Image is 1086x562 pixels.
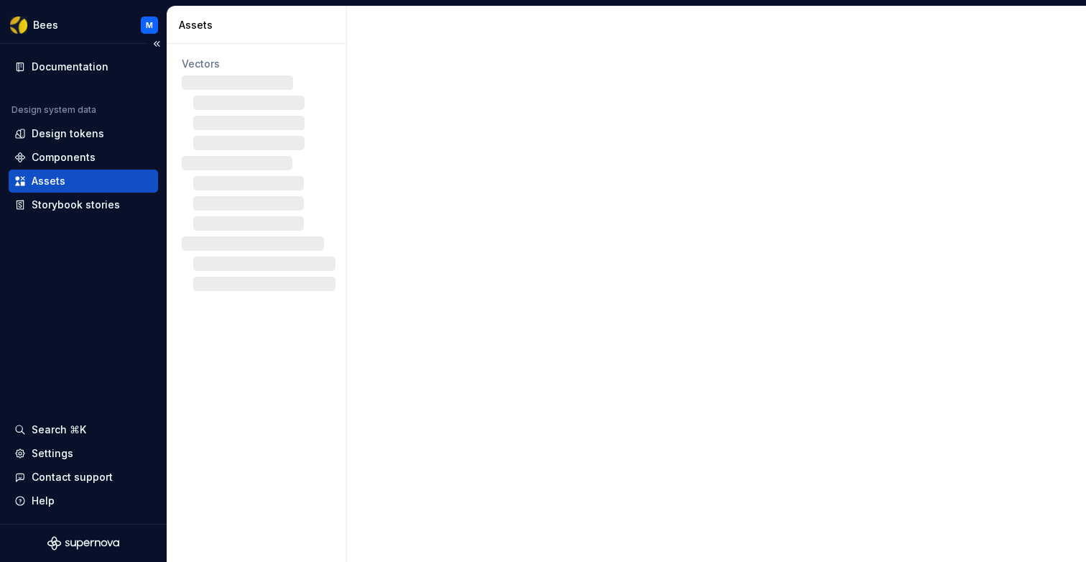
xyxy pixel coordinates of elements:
a: Assets [9,170,158,193]
a: Documentation [9,55,158,78]
div: Design system data [11,104,96,116]
a: Components [9,146,158,169]
div: Design tokens [32,126,104,141]
button: Contact support [9,466,158,489]
div: Assets [179,18,340,32]
button: Collapse sidebar [147,34,167,54]
div: Settings [32,446,73,461]
button: BeesM [3,9,164,40]
div: Components [32,150,96,165]
button: Search ⌘K [9,418,158,441]
div: Documentation [32,60,108,74]
div: Search ⌘K [32,423,86,437]
div: Contact support [32,470,113,484]
div: Storybook stories [32,198,120,212]
a: Settings [9,442,158,465]
div: Vectors [182,57,332,71]
img: a56d5fbf-f8ab-4a39-9705-6fc7187585ab.png [10,17,27,34]
a: Storybook stories [9,193,158,216]
div: M [146,19,153,31]
div: Bees [33,18,58,32]
div: Assets [32,174,65,188]
svg: Supernova Logo [47,536,119,551]
button: Help [9,489,158,512]
a: Design tokens [9,122,158,145]
div: Help [32,494,55,508]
